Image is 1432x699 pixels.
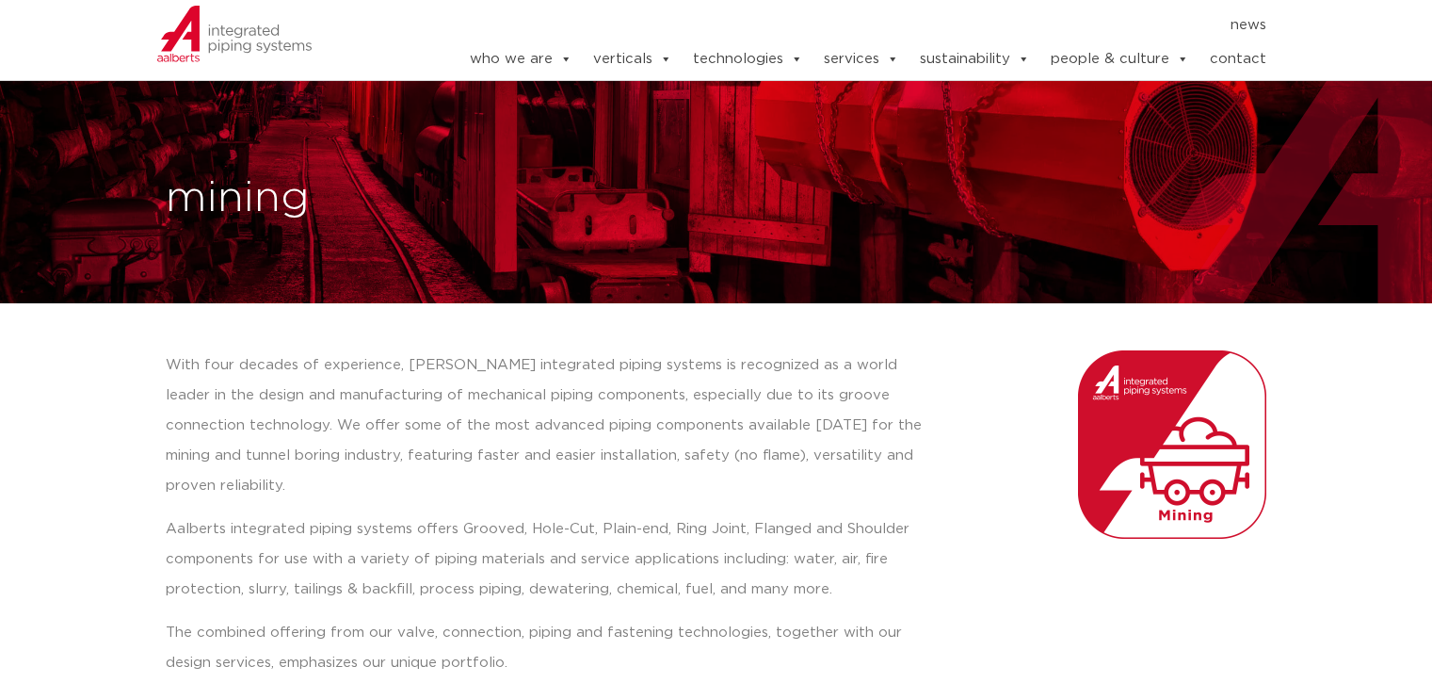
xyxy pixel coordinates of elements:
a: technologies [693,41,803,78]
a: who we are [470,41,572,78]
img: Aalberts_IPS_icon_mining_rgb [1078,350,1266,539]
p: The combined offering from our valve, connection, piping and fastening technologies, together wit... [166,618,931,678]
a: services [824,41,899,78]
h1: mining [166,169,707,229]
a: verticals [593,41,672,78]
a: contact [1210,41,1266,78]
nav: Menu [412,10,1267,41]
a: people & culture [1051,41,1189,78]
a: news [1231,10,1266,41]
p: Aalberts integrated piping systems offers Grooved, Hole-Cut, Plain-end, Ring Joint, Flanged and S... [166,514,931,605]
a: sustainability [920,41,1030,78]
p: With four decades of experience, [PERSON_NAME] integrated piping systems is recognized as a world... [166,350,931,501]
